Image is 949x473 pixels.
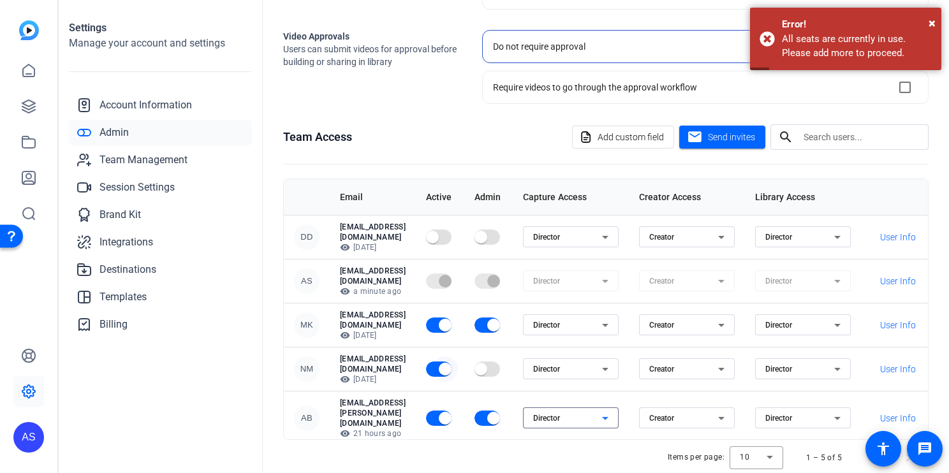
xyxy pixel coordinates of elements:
div: MK [294,312,320,338]
mat-icon: visibility [340,242,350,252]
a: Integrations [69,229,252,255]
div: 1 – 5 of 5 [806,451,842,464]
div: Items per page: [668,451,725,463]
div: AS [294,268,320,294]
p: [DATE] [340,330,406,340]
button: User Info [871,407,925,430]
div: AB [294,405,320,431]
span: Creator [649,233,674,242]
th: Active [416,179,464,215]
h1: Settings [69,20,252,36]
span: Director [765,365,792,374]
mat-icon: visibility [340,374,350,384]
span: Creator [649,414,674,423]
span: User Info [880,319,916,331]
span: Account Information [99,98,192,113]
p: a minute ago [340,286,406,296]
p: [EMAIL_ADDRESS][DOMAIN_NAME] [340,354,406,374]
th: Capture Access [513,179,629,215]
span: Send invites [708,131,755,144]
span: Destinations [99,262,156,277]
a: Destinations [69,257,252,282]
mat-icon: visibility [340,428,350,439]
th: Library Access [745,179,861,215]
mat-icon: accessibility [876,441,891,456]
button: User Info [871,226,925,249]
p: [EMAIL_ADDRESS][PERSON_NAME][DOMAIN_NAME] [340,398,406,428]
h2: Video Approvals [283,30,462,43]
a: Billing [69,312,252,337]
th: Email [330,179,416,215]
button: User Info [871,358,925,381]
span: Billing [99,317,128,332]
span: Director [533,414,560,423]
mat-icon: message [917,441,932,456]
span: Creator [649,365,674,374]
th: Creator Access [629,179,745,215]
div: All seats are currently in use. Please add more to proceed. [782,32,932,61]
mat-icon: mail [687,129,703,145]
input: Search users... [804,129,918,145]
a: Brand Kit [69,202,252,228]
span: User Info [880,231,916,244]
span: User Info [880,275,916,287]
div: DD [294,224,320,250]
a: Templates [69,284,252,310]
a: Session Settings [69,175,252,200]
a: Admin [69,120,252,145]
span: Admin [99,125,129,140]
p: [EMAIL_ADDRESS][DOMAIN_NAME] [340,266,406,286]
p: [DATE] [340,374,406,384]
mat-icon: visibility [340,286,350,296]
div: Require videos to go through the approval workflow [493,81,697,94]
span: Director [765,321,792,330]
span: Team Management [99,152,188,168]
div: AS [13,422,44,453]
span: Session Settings [99,180,175,195]
span: Brand Kit [99,207,141,222]
a: Account Information [69,92,252,118]
span: User Info [880,363,916,375]
span: Director [533,365,560,374]
mat-icon: search [770,129,801,145]
span: Integrations [99,235,153,250]
a: Team Management [69,147,252,173]
p: [EMAIL_ADDRESS][DOMAIN_NAME] [340,222,406,242]
span: × [929,15,936,31]
p: 21 hours ago [340,428,406,439]
span: Director [765,414,792,423]
th: Admin [464,179,513,215]
button: Close [929,13,936,33]
span: Director [765,233,792,242]
button: Add custom field [572,126,674,149]
button: User Info [871,270,925,293]
mat-icon: visibility [340,330,350,340]
span: Add custom field [598,125,664,149]
span: Users can submit videos for approval before building or sharing in library [283,43,462,68]
span: Director [533,321,560,330]
div: NM [294,356,320,382]
div: Do not require approval [493,40,585,53]
p: [EMAIL_ADDRESS][DOMAIN_NAME] [340,310,406,330]
span: User Info [880,412,916,425]
span: Templates [99,289,147,305]
p: [DATE] [340,242,406,252]
button: Previous page [862,442,893,473]
button: Send invites [679,126,765,149]
img: blue-gradient.svg [19,20,39,40]
h2: Manage your account and settings [69,36,252,51]
h1: Team Access [283,128,352,146]
span: Director [533,233,560,242]
span: Creator [649,321,674,330]
div: Error! [782,17,932,32]
button: User Info [871,314,925,337]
